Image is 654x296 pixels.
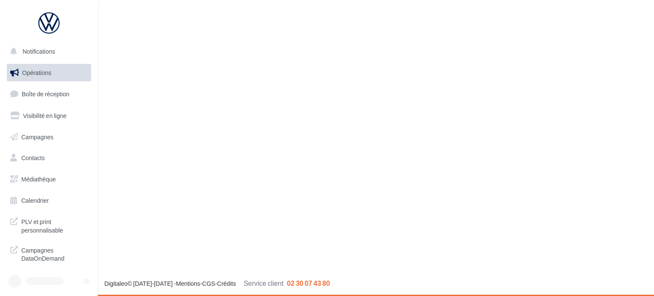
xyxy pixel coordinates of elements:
[5,85,93,103] a: Boîte de réception
[5,64,93,82] a: Opérations
[23,112,66,119] span: Visibilité en ligne
[21,133,54,140] span: Campagnes
[5,128,93,146] a: Campagnes
[287,279,330,287] span: 02 30 07 43 80
[21,244,88,263] span: Campagnes DataOnDemand
[22,69,51,76] span: Opérations
[21,197,49,204] span: Calendrier
[5,149,93,167] a: Contacts
[21,175,56,183] span: Médiathèque
[21,154,45,161] span: Contacts
[104,280,127,287] a: Digitaleo
[202,280,215,287] a: CGS
[5,213,93,238] a: PLV et print personnalisable
[5,107,93,125] a: Visibilité en ligne
[5,192,93,210] a: Calendrier
[5,241,93,266] a: Campagnes DataOnDemand
[217,280,236,287] a: Crédits
[23,48,55,55] span: Notifications
[244,279,284,287] span: Service client
[5,43,89,60] button: Notifications
[5,170,93,188] a: Médiathèque
[176,280,200,287] a: Mentions
[104,280,330,287] span: © [DATE]-[DATE] - - -
[22,90,69,98] span: Boîte de réception
[21,216,88,234] span: PLV et print personnalisable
